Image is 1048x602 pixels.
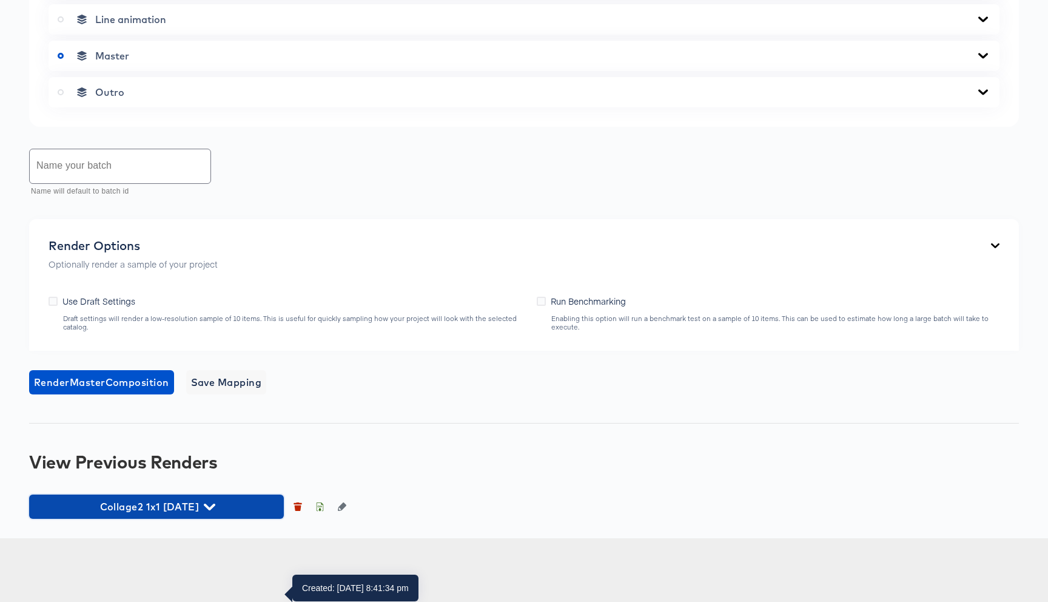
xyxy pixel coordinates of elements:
button: RenderMasterComposition [29,370,174,394]
span: Collage2 1x1 [DATE] [35,498,278,515]
span: Outro [95,86,124,98]
button: Collage2 1x1 [DATE] [29,495,284,519]
div: Draft settings will render a low-resolution sample of 10 items. This is useful for quickly sampli... [62,314,525,331]
div: Enabling this option will run a benchmark test on a sample of 10 items. This can be used to estim... [551,314,999,331]
span: Master [95,50,129,62]
span: Use Draft Settings [62,295,135,307]
span: Save Mapping [191,374,262,391]
span: Render Master Composition [34,374,169,391]
div: View Previous Renders [29,452,1019,472]
p: Optionally render a sample of your project [49,258,218,270]
button: Save Mapping [186,370,267,394]
span: Run Benchmarking [551,295,626,307]
p: Name will default to batch id [31,186,203,198]
div: Render Options [49,238,218,253]
span: Line animation [95,13,166,25]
